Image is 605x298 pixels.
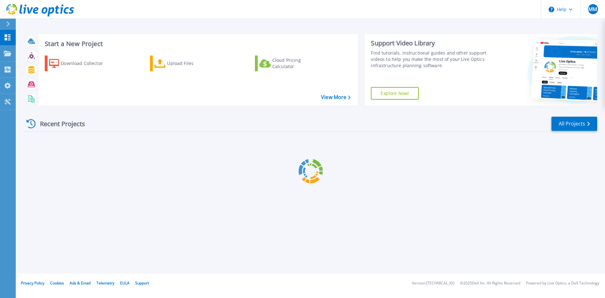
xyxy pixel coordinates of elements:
a: Download Collector [45,56,115,71]
a: View More [321,94,350,100]
div: Support Video Library [371,39,489,47]
span: MM [588,7,597,12]
a: All Projects [551,117,597,131]
div: Download Collector [61,57,111,70]
a: Explore Now! [371,87,419,100]
a: Ads & Email [70,280,91,286]
a: Support [135,280,149,286]
li: Powered by Live Optics, a Dell Technology [526,281,599,285]
h3: Start a New Project [45,40,350,47]
a: Telemetry [96,280,114,286]
div: Find tutorials, instructional guides and other support videos to help you make the most of your L... [371,50,489,69]
a: Upload Files [150,56,220,71]
div: Recent Projects [24,116,94,131]
div: Upload Files [167,57,217,70]
a: Cookies [50,280,64,286]
div: Cloud Pricing Calculator [272,57,323,70]
li: Version: [TECHNICAL_ID] [412,281,454,285]
a: Privacy Policy [21,280,44,286]
a: EULA [120,280,130,286]
li: © 2025 Dell Inc. All Rights Reserved [460,281,520,285]
a: Cloud Pricing Calculator [255,56,325,71]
